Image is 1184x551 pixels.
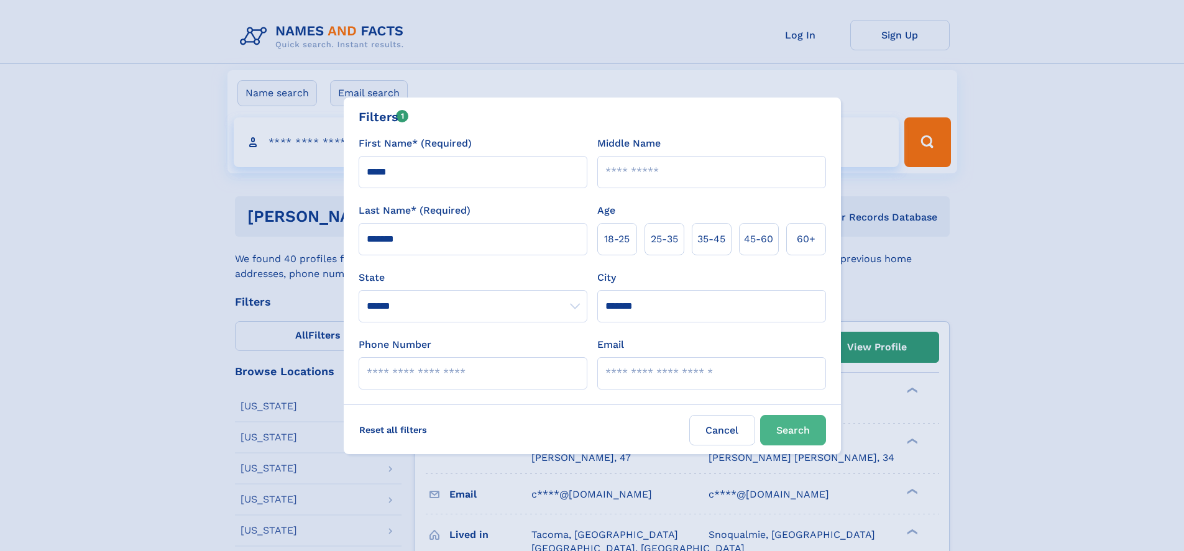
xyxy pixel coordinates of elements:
[597,270,616,285] label: City
[597,136,661,151] label: Middle Name
[359,337,431,352] label: Phone Number
[651,232,678,247] span: 25‑35
[359,107,409,126] div: Filters
[359,203,470,218] label: Last Name* (Required)
[359,270,587,285] label: State
[597,203,615,218] label: Age
[689,415,755,445] label: Cancel
[744,232,773,247] span: 45‑60
[351,415,435,445] label: Reset all filters
[604,232,630,247] span: 18‑25
[760,415,826,445] button: Search
[359,136,472,151] label: First Name* (Required)
[797,232,815,247] span: 60+
[697,232,725,247] span: 35‑45
[597,337,624,352] label: Email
